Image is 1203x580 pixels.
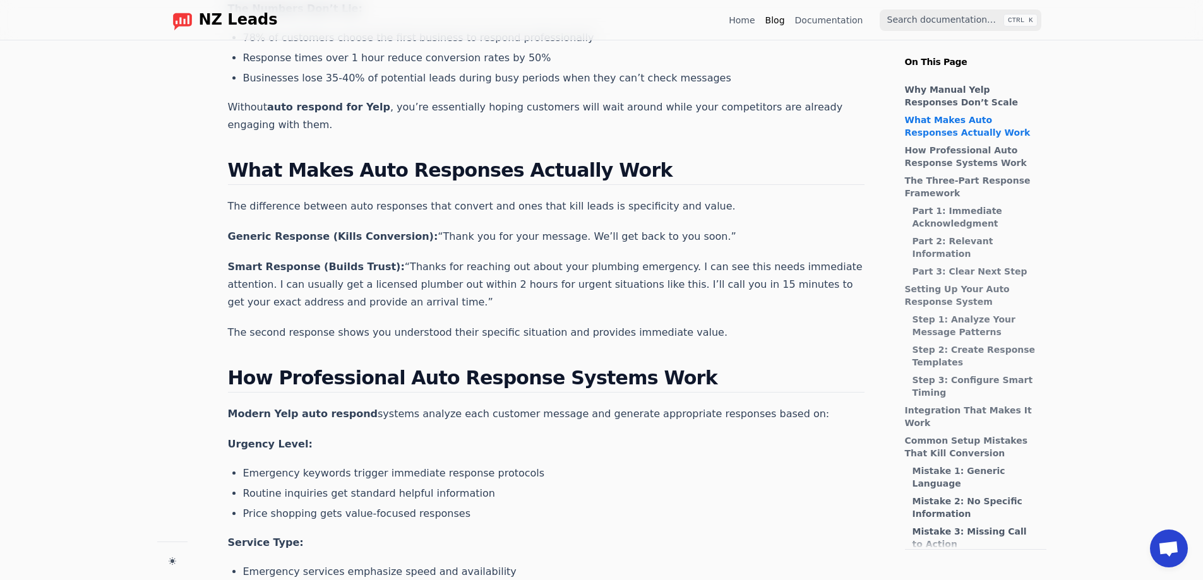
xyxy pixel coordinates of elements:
a: Why Manual Yelp Responses Don’t Scale [905,83,1040,109]
a: Setting Up Your Auto Response System [905,283,1040,308]
li: Response times over 1 hour reduce conversion rates by 50% [243,50,865,66]
button: Change theme [164,552,181,570]
strong: Part 1: Immediate Acknowledgment [913,206,1002,228]
p: On This Page [895,40,1056,68]
a: Step 3: Configure Smart Timing [913,374,1040,399]
p: The difference between auto responses that convert and ones that kill leads is specificity and va... [228,198,865,215]
p: The second response shows you understood their specific situation and provides immediate value. [228,324,865,341]
strong: Step 1: Analyze Your Message Patterns [913,314,1015,337]
li: Routine inquiries get standard helpful information [243,486,865,501]
a: Step 1: Analyze Your Message Patterns [913,313,1040,338]
strong: Service Type: [228,536,304,548]
a: What Makes Auto Responses Actually Work [905,114,1040,139]
h2: How Professional Auto Response Systems Work [228,367,865,393]
li: Emergency services emphasize speed and availability [243,564,865,579]
a: How Professional Auto Response Systems Work [905,144,1040,169]
a: Mistake 1: Generic Language [913,465,1040,490]
span: NZ Leads [199,11,278,29]
a: Integration That Makes It Work [905,404,1040,429]
strong: Part 3: Clear Next Step [913,266,1027,276]
h2: What Makes Auto Responses Actually Work [228,159,865,185]
a: Part 1: Immediate Acknowledgment [913,204,1040,230]
a: Mistake 3: Missing Call to Action [913,525,1040,550]
strong: Mistake 2: No Specific Information [913,496,1022,519]
a: Common Setup Mistakes That Kill Conversion [905,434,1040,459]
strong: Part 2: Relevant Information [913,236,993,259]
p: “Thanks for reaching out about your plumbing emergency. I can see this needs immediate attention.... [228,258,865,311]
li: Emergency keywords trigger immediate response protocols [243,466,865,481]
a: Open chat [1150,530,1188,567]
li: Businesses lose 35-40% of potential leads during busy periods when they can’t check messages [243,71,865,86]
a: Mistake 2: No Specific Information [913,495,1040,520]
strong: Generic Response (Kills Conversion): [228,230,438,242]
a: Part 3: Clear Next Step [913,265,1040,278]
a: Home [729,14,755,27]
a: Home page [162,10,278,30]
a: Part 2: Relevant Information [913,235,1040,260]
strong: Smart Response (Builds Trust): [228,261,405,273]
img: logo [172,10,193,30]
strong: Step 2: Create Response Templates [913,345,1036,367]
input: Search documentation… [880,9,1041,31]
strong: auto respond for Yelp [267,101,390,113]
strong: Urgency Level: [228,438,313,450]
li: Price shopping gets value-focused responses [243,506,865,521]
a: The Three-Part Response Framework [905,174,1040,199]
strong: Mistake 3: Missing Call to Action [913,526,1027,549]
strong: Mistake 1: Generic Language [913,466,1005,488]
a: Blog [765,14,785,27]
strong: Modern Yelp auto respond [228,408,378,420]
a: Step 2: Create Response Templates [913,343,1040,369]
a: Documentation [795,14,863,27]
strong: Step 3: Configure Smart Timing [913,375,1033,398]
p: systems analyze each customer message and generate appropriate responses based on: [228,405,865,423]
p: Without , you’re essentially hoping customers will wait around while your competitors are already... [228,98,865,134]
p: “Thank you for your message. We’ll get back to you soon.” [228,228,865,246]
